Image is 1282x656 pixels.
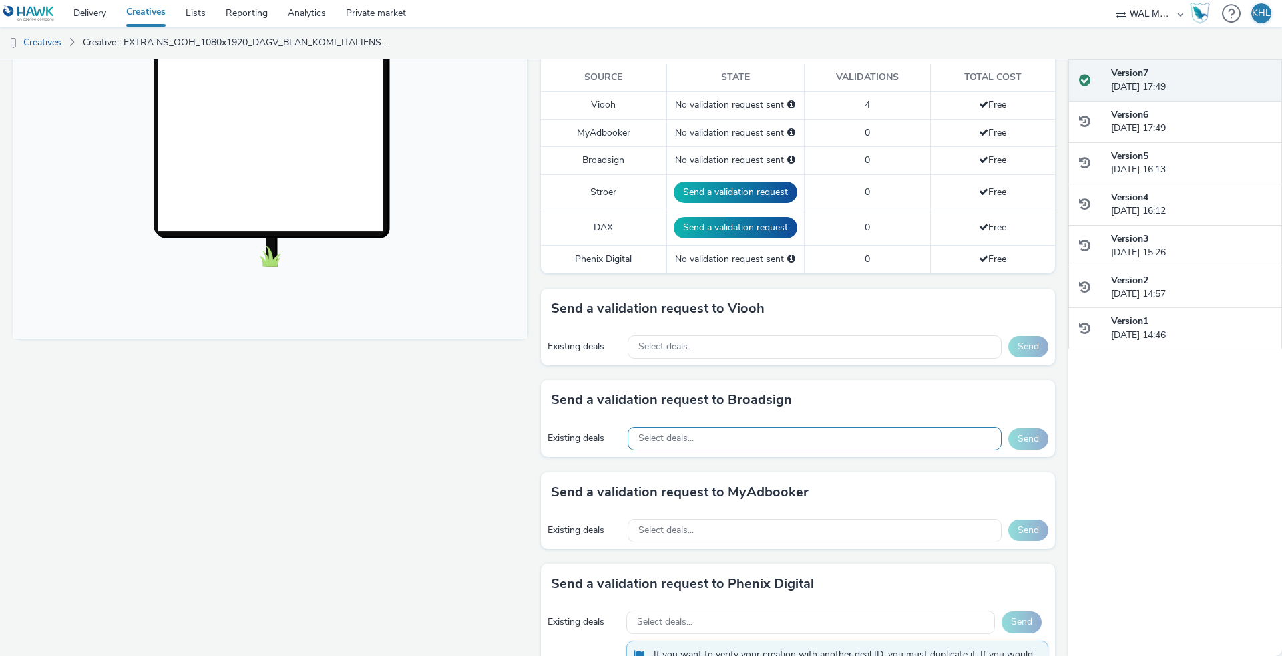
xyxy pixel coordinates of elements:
div: Existing deals [548,432,621,445]
img: Hawk Academy [1190,3,1210,24]
button: Send [1008,336,1048,357]
td: Broadsign [541,147,666,174]
a: Creative : EXTRA NS_OOH_1080x1920_DAGV_BLAN_KOMI_ITALIENSK 2_36_38_2025 [76,27,397,59]
span: 0 [865,186,870,198]
span: Free [979,126,1006,139]
td: Phenix Digital [541,245,666,273]
div: [DATE] 14:57 [1111,274,1271,301]
div: No validation request sent [674,126,797,140]
span: 0 [865,154,870,166]
div: No validation request sent [674,98,797,112]
div: Please select a deal below and click on Send to send a validation request to Broadsign. [787,154,795,167]
span: Select deals... [638,525,694,536]
div: No validation request sent [674,154,797,167]
div: [DATE] 14:46 [1111,315,1271,342]
button: Send [1008,428,1048,450]
span: Free [979,186,1006,198]
span: Free [979,221,1006,234]
button: Send a validation request [674,182,797,203]
span: Free [979,253,1006,265]
span: Select deals... [638,433,694,444]
img: dooh [7,37,20,50]
div: [DATE] 17:49 [1111,67,1271,94]
th: State [666,64,804,92]
div: Please select a deal below and click on Send to send a validation request to Viooh. [787,98,795,112]
td: DAX [541,210,666,245]
div: [DATE] 17:49 [1111,108,1271,136]
strong: Version 1 [1111,315,1148,327]
span: Free [979,154,1006,166]
button: Send [1002,611,1042,633]
strong: Version 7 [1111,67,1148,79]
div: [DATE] 15:26 [1111,232,1271,260]
div: Please select a deal below and click on Send to send a validation request to Phenix Digital. [787,253,795,266]
th: Validations [804,64,930,92]
div: Existing deals [548,615,620,629]
div: Existing deals [548,524,621,537]
div: KHL [1252,3,1271,23]
a: Hawk Academy [1190,3,1215,24]
strong: Version 5 [1111,150,1148,162]
div: [DATE] 16:12 [1111,191,1271,218]
strong: Version 6 [1111,108,1148,121]
span: 4 [865,98,870,111]
span: 0 [865,126,870,139]
span: Select deals... [637,617,692,628]
span: Select deals... [638,341,694,353]
strong: Version 2 [1111,274,1148,287]
h3: Send a validation request to Phenix Digital [551,574,814,594]
h3: Send a validation request to MyAdbooker [551,482,809,502]
span: 0 [865,253,870,265]
th: Source [541,64,666,92]
td: Viooh [541,92,666,119]
div: Existing deals [548,340,621,353]
td: MyAdbooker [541,119,666,146]
div: [DATE] 16:13 [1111,150,1271,177]
img: undefined Logo [3,5,55,22]
th: Total cost [930,64,1055,92]
span: Free [979,98,1006,111]
strong: Version 4 [1111,191,1148,204]
button: Send [1008,520,1048,541]
h3: Send a validation request to Broadsign [551,390,792,410]
div: Please select a deal below and click on Send to send a validation request to MyAdbooker. [787,126,795,140]
span: 0 [865,221,870,234]
button: Send a validation request [674,217,797,238]
td: Stroer [541,174,666,210]
div: No validation request sent [674,253,797,266]
h3: Send a validation request to Viooh [551,299,765,319]
strong: Version 3 [1111,232,1148,245]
